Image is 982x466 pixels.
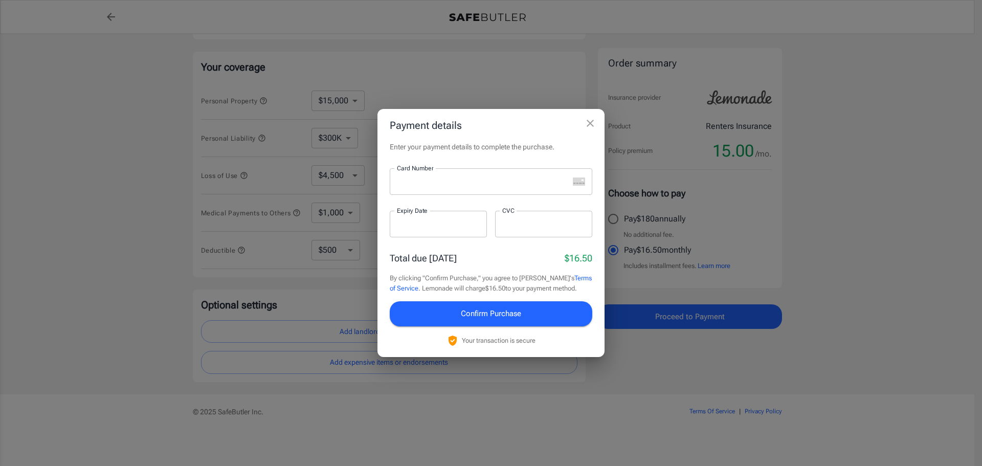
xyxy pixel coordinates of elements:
iframe: Secure CVC input frame [502,219,585,229]
label: CVC [502,206,515,215]
button: close [580,113,600,134]
a: Terms of Service [390,274,592,292]
p: By clicking "Confirm Purchase," you agree to [PERSON_NAME]'s . Lemonade will charge $16.50 to you... [390,273,592,293]
iframe: Secure expiration date input frame [397,219,480,229]
iframe: Secure card number input frame [397,177,569,187]
span: Confirm Purchase [461,307,521,320]
label: Card Number [397,164,433,172]
p: Your transaction is secure [462,336,535,345]
svg: unknown [573,177,585,186]
label: Expiry Date [397,206,428,215]
button: Confirm Purchase [390,301,592,326]
h2: Payment details [377,109,605,142]
p: Enter your payment details to complete the purchase. [390,142,592,152]
p: $16.50 [565,251,592,265]
p: Total due [DATE] [390,251,457,265]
